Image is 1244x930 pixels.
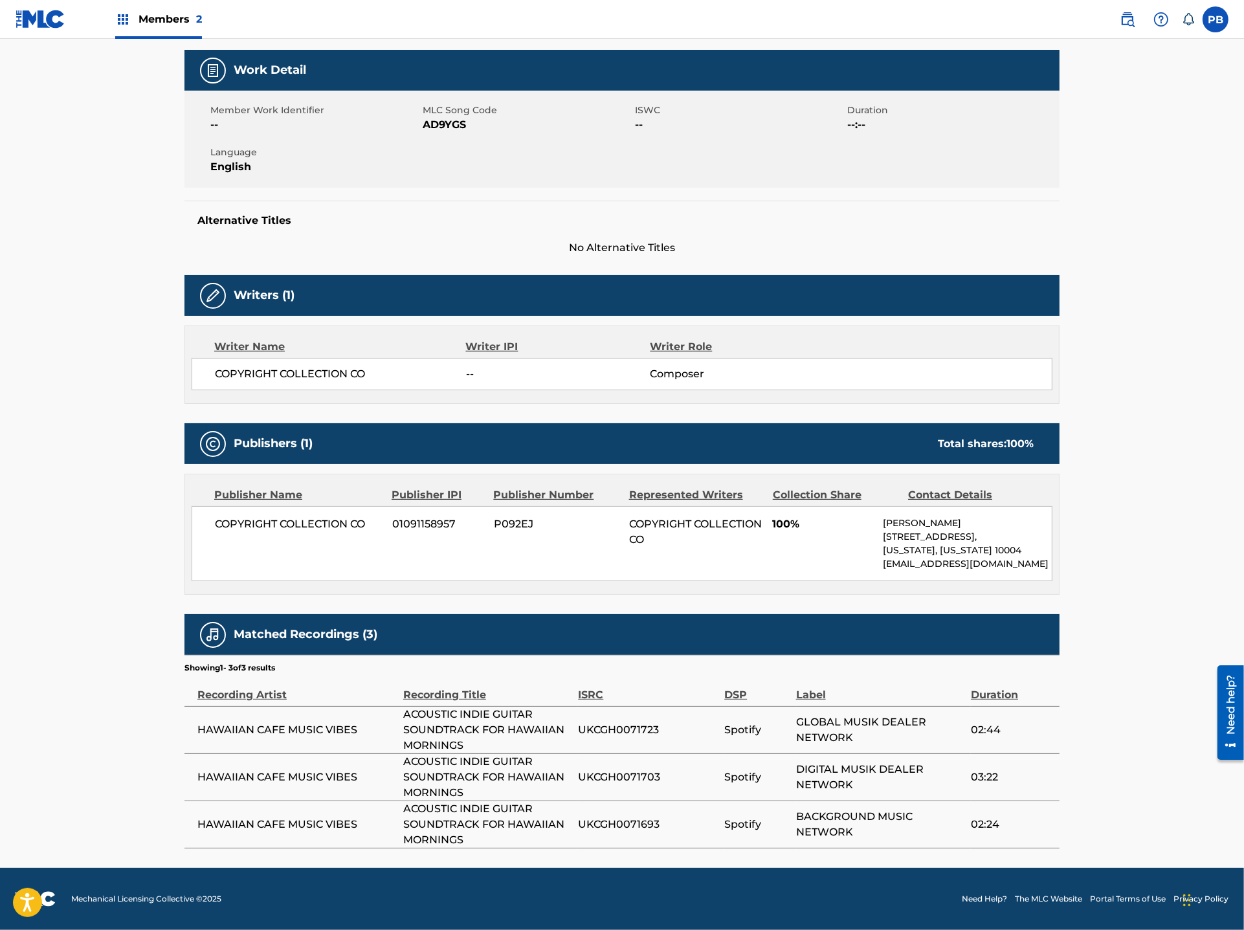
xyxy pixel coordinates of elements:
span: English [210,159,419,175]
a: Portal Terms of Use [1090,893,1166,905]
span: BACKGROUND MUSIC NETWORK [796,809,964,840]
a: Public Search [1115,6,1140,32]
div: Represented Writers [629,487,763,503]
div: Writer Name [214,339,466,355]
span: No Alternative Titles [184,240,1060,256]
div: DSP [724,674,789,703]
span: Duration [847,104,1056,117]
div: Publisher Name [214,487,382,503]
div: User Menu [1203,6,1228,32]
span: HAWAIIAN CAFE MUSIC VIBES [197,817,397,832]
span: 2 [196,13,202,25]
span: UKCGH0071723 [578,722,718,738]
img: Writers [205,288,221,304]
span: Mechanical Licensing Collective © 2025 [71,893,221,905]
div: Notifications [1182,13,1195,26]
img: search [1120,12,1135,27]
span: ACOUSTIC INDIE GUITAR SOUNDTRACK FOR HAWAIIAN MORNINGS [403,707,572,753]
span: GLOBAL MUSIK DEALER NETWORK [796,714,964,746]
img: Publishers [205,436,221,452]
span: ACOUSTIC INDIE GUITAR SOUNDTRACK FOR HAWAIIAN MORNINGS [403,754,572,801]
p: [US_STATE], [US_STATE] 10004 [883,544,1052,557]
h5: Alternative Titles [197,214,1047,227]
img: logo [16,891,56,907]
div: ISRC [578,674,718,703]
img: Top Rightsholders [115,12,131,27]
img: MLC Logo [16,10,65,28]
div: Publisher IPI [392,487,483,503]
span: Members [139,12,202,27]
a: The MLC Website [1015,893,1082,905]
div: Duration [971,674,1053,703]
span: UKCGH0071693 [578,817,718,832]
p: [EMAIL_ADDRESS][DOMAIN_NAME] [883,557,1052,571]
img: help [1153,12,1169,27]
span: -- [466,366,650,382]
span: 03:22 [971,769,1053,785]
span: P092EJ [494,516,619,532]
h5: Matched Recordings (3) [234,627,377,642]
div: Writer Role [650,339,817,355]
span: ACOUSTIC INDIE GUITAR SOUNDTRACK FOR HAWAIIAN MORNINGS [403,801,572,848]
a: Need Help? [962,893,1007,905]
iframe: Chat Widget [1179,868,1244,930]
a: Privacy Policy [1173,893,1228,905]
span: COPYRIGHT COLLECTION CO [215,366,466,382]
h5: Work Detail [234,63,306,78]
span: MLC Song Code [423,104,632,117]
p: [PERSON_NAME] [883,516,1052,530]
span: Language [210,146,419,159]
div: Publisher Number [493,487,619,503]
span: Spotify [724,722,789,738]
p: Showing 1 - 3 of 3 results [184,662,275,674]
div: Collection Share [773,487,898,503]
div: Label [796,674,964,703]
h5: Writers (1) [234,288,294,303]
div: Writer IPI [466,339,650,355]
div: Contact Details [908,487,1034,503]
span: AD9YGS [423,117,632,133]
span: 02:44 [971,722,1053,738]
span: Spotify [724,769,789,785]
img: Matched Recordings [205,627,221,643]
span: UKCGH0071703 [578,769,718,785]
span: -- [210,117,419,133]
span: COPYRIGHT COLLECTION CO [629,518,762,546]
span: 100% [773,516,873,532]
span: --:-- [847,117,1056,133]
img: Work Detail [205,63,221,78]
span: Composer [650,366,817,382]
span: -- [635,117,844,133]
span: COPYRIGHT COLLECTION CO [215,516,383,532]
h5: Publishers (1) [234,436,313,451]
span: HAWAIIAN CAFE MUSIC VIBES [197,769,397,785]
span: DIGITAL MUSIK DEALER NETWORK [796,762,964,793]
span: 02:24 [971,817,1053,832]
span: HAWAIIAN CAFE MUSIC VIBES [197,722,397,738]
span: Member Work Identifier [210,104,419,117]
p: [STREET_ADDRESS], [883,530,1052,544]
span: 01091158957 [392,516,484,532]
div: Recording Title [403,674,572,703]
iframe: Resource Center [1208,660,1244,764]
span: Spotify [724,817,789,832]
div: Total shares: [938,436,1034,452]
span: 100 % [1006,437,1034,450]
span: ISWC [635,104,844,117]
div: Recording Artist [197,674,397,703]
div: Help [1148,6,1174,32]
div: Drag [1183,881,1191,920]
